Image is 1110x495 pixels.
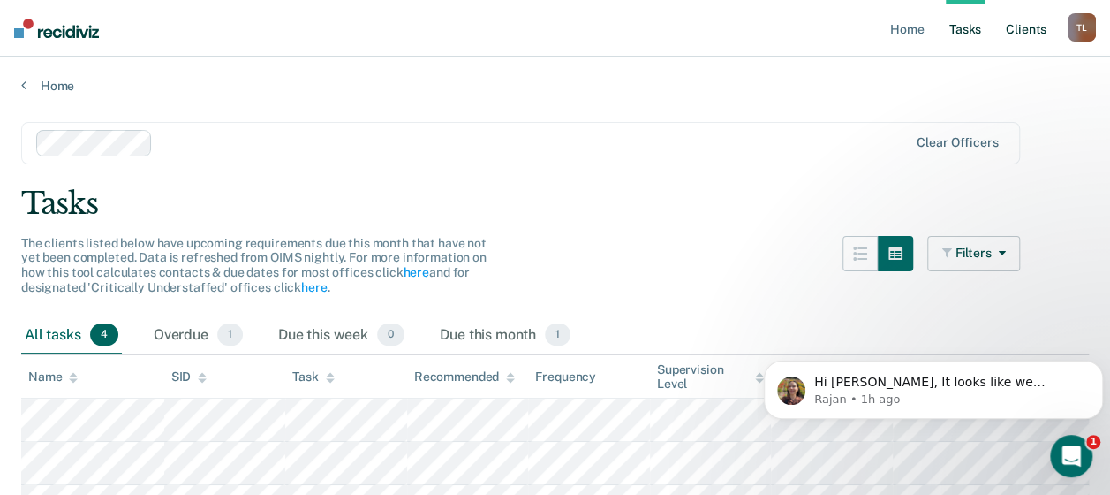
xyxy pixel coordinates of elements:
[21,78,1089,94] a: Home
[21,186,1089,222] div: Tasks
[14,19,99,38] img: Recidiviz
[927,236,1021,271] button: Filters
[377,324,404,346] span: 0
[301,280,327,294] a: here
[1050,435,1092,477] iframe: Intercom live chat
[1068,13,1096,42] div: T L
[535,369,596,385] div: Frequency
[275,316,408,355] div: Due this week0
[414,369,515,385] div: Recommended
[292,369,334,385] div: Task
[403,265,428,279] a: here
[917,135,998,150] div: Clear officers
[217,324,243,346] span: 1
[21,236,487,294] span: The clients listed below have upcoming requirements due this month that have not yet been complet...
[21,316,122,355] div: All tasks4
[545,324,570,346] span: 1
[28,369,78,385] div: Name
[150,316,246,355] div: Overdue1
[90,324,118,346] span: 4
[1068,13,1096,42] button: TL
[757,324,1110,447] iframe: Intercom notifications message
[1086,435,1100,449] span: 1
[171,369,208,385] div: SID
[657,362,765,392] div: Supervision Level
[436,316,574,355] div: Due this month1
